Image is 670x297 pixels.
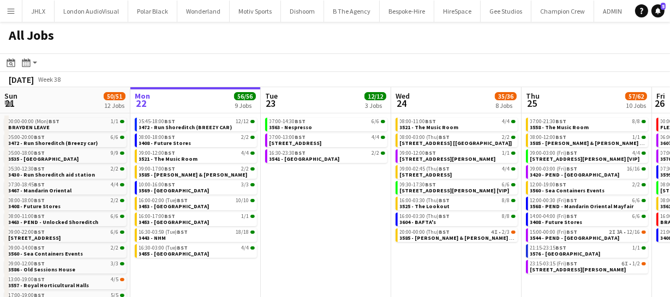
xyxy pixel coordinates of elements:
[4,213,127,228] div: 08:00-11:00BST6/63463 - PEND - Unlocked Shoreditch
[400,229,516,235] div: •
[270,135,306,140] span: 07:00-13:00
[139,198,188,203] span: 16:00-02:00 (Tue)
[530,124,589,131] span: 3558 - The Music Room
[139,119,176,124] span: 05:45-18:00
[9,244,124,257] a: 09:00-14:00BST2/23560 - Sea Containers Events
[4,276,127,292] div: 13:00-19:00BST4/53557 - Royal Horticultural Halls
[34,181,45,188] span: BST
[531,1,594,22] button: Champion Crew
[530,214,578,219] span: 14:00-04:00 (Fri)
[4,149,127,165] div: 05:00-18:00BST9/93535 - [GEOGRAPHIC_DATA]
[502,214,510,219] span: 8/8
[4,181,127,197] div: 07:30-18:45BST4/43467 - Mandarin Oriental
[242,182,249,187] span: 3/3
[9,228,124,241] a: 09:00-22:00BST6/6[STREET_ADDRESS]
[502,198,510,203] span: 8/8
[270,118,385,130] a: 07:00-14:30BST6/63563 - Nespresso
[4,228,127,244] div: 09:00-22:00BST6/6[STREET_ADDRESS]
[9,182,45,187] span: 07:30-18:45
[242,135,249,140] span: 2/2
[135,91,150,101] span: Mon
[139,219,210,226] span: 3453 - Old Royal Naval College
[400,228,516,241] a: 20:00-00:00 (Thu)BST4I•2/33585 - [PERSON_NAME] & [PERSON_NAME] [Panel Van]
[9,245,45,251] span: 09:00-14:00
[400,171,452,178] span: 3611 - Two Temple Place
[396,118,518,134] div: 08:00-11:00BST4/43521 - The Music Room
[9,197,124,209] a: 08:00-18:00BST2/23408 - Future Stores
[265,118,387,134] div: 07:00-14:30BST6/63563 - Nespresso
[530,229,646,235] div: •
[439,134,450,141] span: BST
[511,120,516,123] span: 4/4
[9,134,124,146] a: 05:00-20:00BST6/63472 - Run Shoreditch (Breezy car)
[9,219,99,226] span: 3463 - PEND - Unlocked Shoreditch
[426,181,436,188] span: BST
[526,165,648,181] div: 09:00-03:00 (Fri)BST16/163420 - PEND - [GEOGRAPHIC_DATA]
[9,149,124,162] a: 05:00-18:00BST9/93535 - [GEOGRAPHIC_DATA]
[372,119,380,124] span: 6/6
[111,214,119,219] span: 6/6
[400,166,450,172] span: 09:00-02:45 (Thu)
[396,197,518,213] div: 16:00-03:30 (Thu)BST8/83525 - The Lookout
[633,245,641,251] span: 1/1
[9,150,45,156] span: 05:00-18:00
[530,134,646,146] a: 08:00-12:00BST1/13585 - [PERSON_NAME] & [PERSON_NAME] [Panel Van]
[165,134,176,141] span: BST
[530,198,578,203] span: 12:00-00:30 (Fri)
[265,149,387,165] div: 16:30-23:30BST2/23541 - [GEOGRAPHIC_DATA]
[34,165,45,172] span: BST
[400,150,436,156] span: 09:00-12:00
[264,97,278,110] span: 23
[380,1,434,22] button: Bespoke-Hire
[530,250,601,257] span: 3576 - Highgate Studios
[439,213,450,220] span: BST
[400,134,516,146] a: 08:00-03:00 (Thu)BST2/2[STREET_ADDRESS] [[GEOGRAPHIC_DATA]]
[400,219,436,226] span: 3604 - BAFTA's
[481,1,531,22] button: Gee Studios
[372,150,380,156] span: 2/2
[9,250,83,257] span: 3560 - Sea Containers Events
[139,228,255,241] a: 16:30-03:59 (Tue)BST18/183443 - NHM
[9,140,98,147] span: 3472 - Run Shoreditch (Breezy car)
[400,119,436,124] span: 08:00-11:00
[502,135,510,140] span: 2/2
[177,244,188,251] span: BST
[556,134,567,141] span: BST
[4,244,127,260] div: 09:00-14:00BST2/23560 - Sea Containers Events
[9,181,124,193] a: 07:30-18:45BST4/43467 - Mandarin Oriental
[111,150,119,156] span: 9/9
[139,214,176,219] span: 16:00-17:00
[530,260,646,272] a: 23:15-03:15 (Fri)BST6I•1/2[STREET_ADDRESS][PERSON_NAME]
[9,234,61,241] span: 3559 - Oxford Street
[9,124,50,131] span: BRAYDEN LEAVE
[633,119,641,124] span: 8/8
[400,135,450,140] span: 08:00-03:00 (Thu)
[9,135,45,140] span: 05:00-20:00
[22,1,55,22] button: JHLX
[139,245,188,251] span: 16:30-03:00 (Tue)
[111,198,119,203] span: 2/2
[396,213,518,228] div: 16:00-03:30 (Thu)BST8/83604 - BAFTA's
[530,171,620,178] span: 3420 - PEND - Royal Opera House
[111,135,119,140] span: 6/6
[139,182,176,187] span: 10:00-16:00
[426,149,436,156] span: BST
[4,134,127,149] div: 05:00-20:00BST6/63472 - Run Shoreditch (Breezy car)
[139,124,232,131] span: 3472 - Run Shoreditch (BREEZY CAR)
[104,92,125,100] span: 50/51
[165,181,176,188] span: BST
[633,182,641,187] span: 2/2
[139,118,255,130] a: 05:45-18:00BST12/123472 - Run Shoreditch (BREEZY CAR)
[111,261,119,266] span: 3/3
[567,213,578,220] span: BST
[270,134,385,146] a: 07:00-13:00BST4/4[STREET_ADDRESS]
[265,91,278,101] span: Tue
[139,149,255,162] a: 09:00-12:00BST4/43521 - The Music Room
[34,149,45,156] span: BST
[324,1,380,22] button: B The Agency
[139,197,255,209] a: 16:00-02:00 (Tue)BST10/103453 - [GEOGRAPHIC_DATA]
[530,150,578,156] span: 09:00-03:00 (Fri)
[530,219,583,226] span: 3408 - Future Stores
[400,214,450,219] span: 16:00-03:30 (Thu)
[139,165,255,178] a: 09:00-17:00BST2/23585 - [PERSON_NAME] & [PERSON_NAME]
